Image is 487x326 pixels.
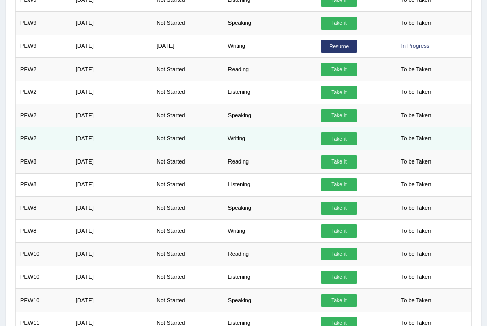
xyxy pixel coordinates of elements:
td: Speaking [223,197,316,219]
span: To be Taken [396,202,435,215]
a: Take it [321,248,357,261]
td: PEW8 [15,219,71,242]
a: Take it [321,132,357,145]
td: PEW10 [15,266,71,288]
td: [DATE] [71,12,152,35]
a: Take it [321,271,357,284]
td: Not Started [152,289,223,312]
td: [DATE] [71,173,152,196]
a: Take it [321,109,357,122]
td: Writing [223,127,316,150]
td: Not Started [152,104,223,127]
td: [DATE] [71,58,152,81]
td: Reading [223,243,316,266]
td: Listening [223,173,316,196]
span: To be Taken [396,63,435,76]
a: Take it [321,63,357,76]
td: PEW9 [15,35,71,57]
td: Speaking [223,289,316,312]
span: To be Taken [396,178,435,191]
td: PEW8 [15,173,71,196]
td: Reading [223,58,316,81]
td: Not Started [152,197,223,219]
td: PEW2 [15,104,71,127]
td: Speaking [223,12,316,35]
a: Take it [321,202,357,215]
td: PEW9 [15,12,71,35]
td: [DATE] [152,35,223,57]
td: [DATE] [71,127,152,150]
span: To be Taken [396,294,435,307]
td: Listening [223,81,316,104]
td: PEW8 [15,197,71,219]
span: To be Taken [396,224,435,238]
a: Take it [321,178,357,191]
td: Reading [223,150,316,173]
td: Not Started [152,219,223,242]
td: Writing [223,219,316,242]
td: [DATE] [71,35,152,57]
td: PEW2 [15,127,71,150]
a: Take it [321,86,357,99]
span: To be Taken [396,17,435,30]
td: Writing [223,35,316,57]
td: [DATE] [71,197,152,219]
td: Not Started [152,150,223,173]
span: To be Taken [396,155,435,169]
td: [DATE] [71,243,152,266]
td: Not Started [152,266,223,288]
span: To be Taken [396,248,435,261]
td: [DATE] [71,266,152,288]
td: Not Started [152,243,223,266]
td: Not Started [152,173,223,196]
div: In Progress [396,40,434,53]
a: Take it [321,17,357,30]
td: [DATE] [71,289,152,312]
a: Take it [321,294,357,307]
span: To be Taken [396,86,435,99]
span: To be Taken [396,109,435,122]
td: [DATE] [71,104,152,127]
td: PEW2 [15,58,71,81]
td: PEW10 [15,243,71,266]
a: Take it [321,155,357,169]
td: Not Started [152,81,223,104]
a: Take it [321,224,357,238]
td: PEW2 [15,81,71,104]
td: Not Started [152,58,223,81]
td: Not Started [152,127,223,150]
td: Not Started [152,12,223,35]
span: To be Taken [396,271,435,284]
td: Speaking [223,104,316,127]
td: [DATE] [71,219,152,242]
td: PEW10 [15,289,71,312]
td: PEW8 [15,150,71,173]
span: To be Taken [396,132,435,145]
a: Resume [321,40,357,53]
td: Listening [223,266,316,288]
td: [DATE] [71,81,152,104]
td: [DATE] [71,150,152,173]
